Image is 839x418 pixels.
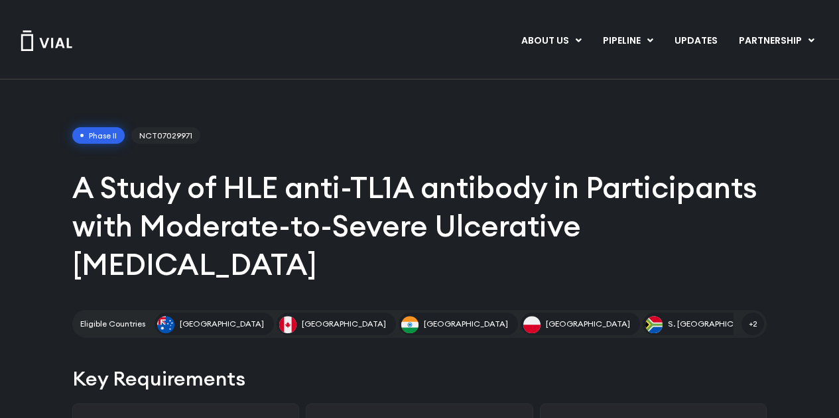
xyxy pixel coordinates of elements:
span: Phase II [72,127,125,144]
img: Australia [157,316,174,333]
h1: A Study of HLE anti-TL1A antibody in Participants with Moderate-to-Severe Ulcerative [MEDICAL_DATA] [72,168,767,284]
img: India [401,316,419,333]
span: +2 [742,313,764,335]
img: Canada [279,316,296,333]
img: Vial Logo [20,30,73,51]
h2: Eligible Countries [80,318,145,330]
a: ABOUT USMenu Toggle [511,30,592,52]
img: S. Africa [645,316,663,333]
span: [GEOGRAPHIC_DATA] [424,318,508,330]
h2: Key Requirements [72,364,767,393]
img: Poland [523,316,541,333]
span: [GEOGRAPHIC_DATA] [302,318,386,330]
a: PARTNERSHIPMenu Toggle [728,30,825,52]
span: S. [GEOGRAPHIC_DATA] [668,318,761,330]
a: UPDATES [664,30,728,52]
span: [GEOGRAPHIC_DATA] [546,318,630,330]
span: NCT07029971 [131,127,200,144]
span: [GEOGRAPHIC_DATA] [180,318,264,330]
a: PIPELINEMenu Toggle [592,30,663,52]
